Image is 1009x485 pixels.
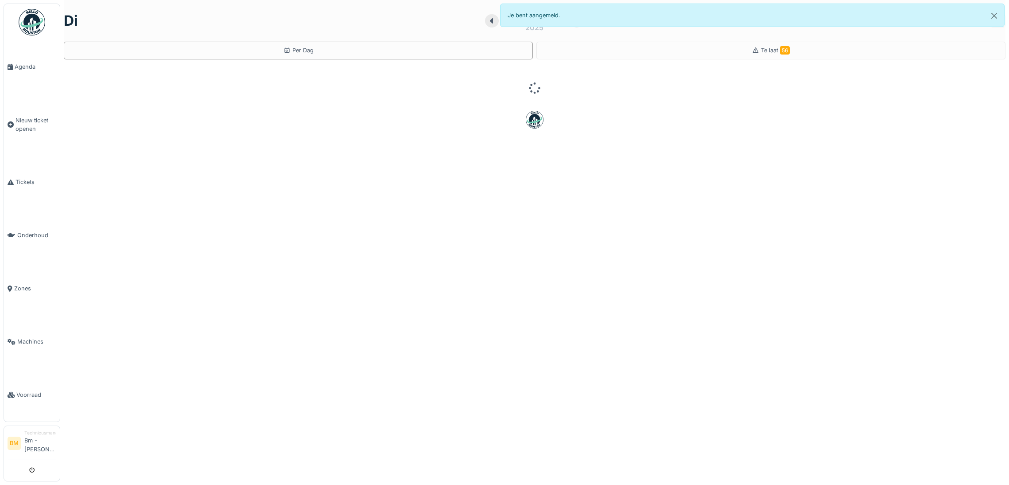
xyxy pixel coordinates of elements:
[16,391,56,399] span: Voorraad
[16,178,56,186] span: Tickets
[4,94,60,155] a: Nieuw ticket openen
[24,430,56,436] div: Technicusmanager
[4,368,60,422] a: Voorraad
[17,231,56,239] span: Onderhoud
[64,12,78,29] h1: di
[4,40,60,94] a: Agenda
[4,315,60,368] a: Machines
[283,46,314,55] div: Per Dag
[780,46,790,55] span: 56
[4,262,60,315] a: Zones
[4,209,60,262] a: Onderhoud
[24,430,56,457] li: Bm - [PERSON_NAME]
[4,155,60,208] a: Tickets
[14,284,56,293] span: Zones
[526,111,543,129] img: badge-BVDL4wpA.svg
[525,22,543,33] div: 2025
[8,430,56,459] a: BM TechnicusmanagerBm - [PERSON_NAME]
[8,437,21,450] li: BM
[17,337,56,346] span: Machines
[15,63,56,71] span: Agenda
[16,116,56,133] span: Nieuw ticket openen
[761,47,790,54] span: Te laat
[984,4,1004,27] button: Close
[19,9,45,35] img: Badge_color-CXgf-gQk.svg
[500,4,1005,27] div: Je bent aangemeld.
